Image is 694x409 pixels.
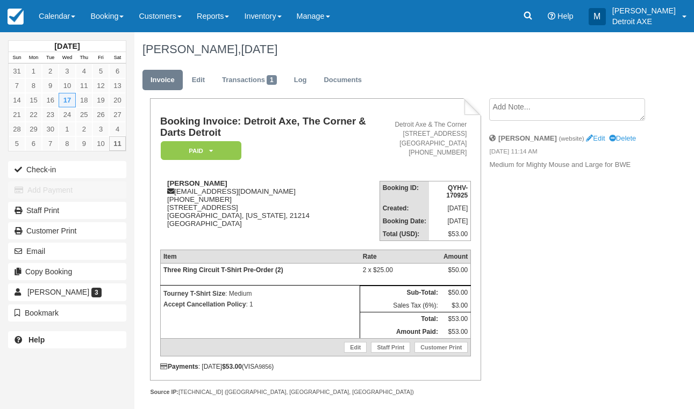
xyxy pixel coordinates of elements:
a: 4 [109,122,126,136]
a: 4 [76,64,92,78]
a: 29 [25,122,42,136]
strong: Accept Cancellation Policy [163,301,246,308]
a: 2 [76,122,92,136]
span: 3 [91,288,102,297]
a: 6 [109,64,126,78]
td: $53.00 [441,325,471,339]
strong: Three Ring Circuit T-Shirt Pre-Order (2) [163,266,283,274]
strong: [PERSON_NAME] [167,179,227,187]
th: Thu [76,52,92,64]
td: $53.00 [441,312,471,326]
a: 7 [42,136,59,151]
a: 5 [92,64,109,78]
i: Help [548,12,555,20]
a: 19 [92,93,109,107]
a: 14 [9,93,25,107]
a: Staff Print [8,202,126,219]
button: Copy Booking [8,263,126,280]
a: 2 [42,64,59,78]
a: Paid [160,141,238,160]
p: Detroit AXE [612,16,676,27]
a: Delete [609,134,636,142]
td: $53.00 [429,228,471,241]
th: Sun [9,52,25,64]
button: Check-in [8,161,126,178]
th: Booking ID: [380,181,429,202]
a: 1 [59,122,75,136]
th: Total (USD): [380,228,429,241]
strong: [DATE] [54,42,80,50]
a: 3 [59,64,75,78]
em: Paid [161,141,241,160]
a: 26 [92,107,109,122]
a: 27 [109,107,126,122]
strong: QYHV-170925 [446,184,468,199]
a: Log [286,70,315,91]
span: Help [557,12,574,20]
td: $50.00 [441,286,471,300]
a: 11 [109,136,126,151]
a: 10 [59,78,75,93]
h1: Booking Invoice: Detroit Axe, The Corner & Darts Detroit [160,116,380,138]
td: $3.00 [441,299,471,312]
th: Created: [380,202,429,215]
a: 28 [9,122,25,136]
strong: $53.00 [222,363,242,370]
small: (website) [559,135,584,142]
a: Staff Print [371,342,410,353]
a: 30 [42,122,59,136]
a: 17 [59,93,75,107]
th: Wed [59,52,75,64]
a: Edit [184,70,213,91]
a: 25 [76,107,92,122]
a: 10 [92,136,109,151]
a: 23 [42,107,59,122]
a: 5 [9,136,25,151]
th: Sat [109,52,126,64]
div: : [DATE] (VISA ) [160,363,471,370]
a: 31 [9,64,25,78]
span: [DATE] [241,42,277,56]
p: : 1 [163,299,357,310]
button: Bookmark [8,304,126,322]
a: 20 [109,93,126,107]
img: checkfront-main-nav-mini-logo.png [8,9,24,25]
strong: Tourney T-Shirt Size [163,290,225,297]
a: 7 [9,78,25,93]
th: Sub-Total: [360,286,441,300]
span: [PERSON_NAME] [27,288,89,296]
td: [DATE] [429,215,471,228]
td: [DATE] [429,202,471,215]
th: Tue [42,52,59,64]
h1: [PERSON_NAME], [142,43,647,56]
strong: Payments [160,363,198,370]
a: Help [8,331,126,348]
th: Rate [360,250,441,264]
th: Item [160,250,360,264]
th: Mon [25,52,42,64]
th: Amount Paid: [360,325,441,339]
a: 22 [25,107,42,122]
a: Customer Print [8,222,126,239]
p: [PERSON_NAME] [612,5,676,16]
a: Documents [316,70,370,91]
p: Medium for Mighty Mouse and Large for BWE [489,160,647,170]
th: Amount [441,250,471,264]
p: : Medium [163,288,357,299]
span: 1 [267,75,277,85]
a: 9 [42,78,59,93]
a: 21 [9,107,25,122]
th: Fri [92,52,109,64]
a: Edit [586,134,605,142]
a: Edit [344,342,367,353]
b: Help [28,335,45,344]
small: 9856 [259,363,271,370]
a: 16 [42,93,59,107]
strong: Source IP: [150,389,178,395]
th: Total: [360,312,441,326]
address: Detroit Axe & The Corner [STREET_ADDRESS] [GEOGRAPHIC_DATA] [PHONE_NUMBER] [384,120,467,157]
a: 1 [25,64,42,78]
td: Sales Tax (6%): [360,299,441,312]
a: 3 [92,122,109,136]
a: 12 [92,78,109,93]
